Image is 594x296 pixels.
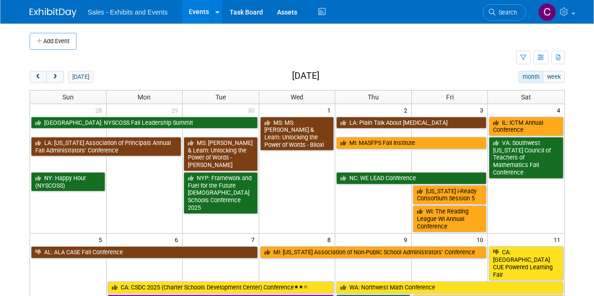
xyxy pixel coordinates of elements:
[138,93,151,101] span: Mon
[336,117,486,129] a: LA: Plain Talk About [MEDICAL_DATA]
[489,246,563,281] a: CA: [GEOGRAPHIC_DATA] CUE Powered Learning Fair
[170,104,182,116] span: 29
[326,104,335,116] span: 1
[260,117,334,151] a: MS: MS: [PERSON_NAME] & Learn: Unlocking the Power of Words - Biloxi
[94,104,106,116] span: 28
[326,234,335,245] span: 8
[174,234,182,245] span: 6
[98,234,106,245] span: 5
[62,93,74,101] span: Sun
[31,172,105,191] a: NY: Happy Hour (NYSCOSS)
[479,104,487,116] span: 3
[489,137,563,179] a: VA: Southwest [US_STATE] Council of Teachers of Mathematics Fall Conference
[250,234,259,245] span: 7
[68,71,93,83] button: [DATE]
[556,104,564,116] span: 4
[543,71,564,83] button: week
[403,234,411,245] span: 9
[30,8,77,17] img: ExhibitDay
[108,281,334,294] a: CA: CSDC 2025 (Charter Schools Development Center) Conference
[336,281,563,294] a: WA: Northwest Math Conference
[184,172,258,214] a: NYP: Framework and Fuel for the Future [DEMOGRAPHIC_DATA] Schools Conference 2025
[446,93,454,101] span: Fri
[476,234,487,245] span: 10
[46,71,64,83] button: next
[413,185,487,205] a: [US_STATE] i-Ready Consortium Session 5
[336,172,486,184] a: NC: WE LEAD Conference
[368,93,379,101] span: Thu
[553,234,564,245] span: 11
[31,117,258,129] a: [GEOGRAPHIC_DATA]: NYSCOSS Fall Leadership Summit
[184,137,258,171] a: MS: [PERSON_NAME] & Learn: Unlocking the Power of Words - [PERSON_NAME]
[31,246,258,258] a: AL: ALA CASE Fall Conference
[538,3,556,21] img: Christine Lurz
[291,93,303,101] span: Wed
[31,137,182,156] a: LA: [US_STATE] Association of Principals Annual Fall Administrators’ Conference
[403,104,411,116] span: 2
[30,71,47,83] button: prev
[292,71,319,81] h2: [DATE]
[216,93,226,101] span: Tue
[521,93,531,101] span: Sat
[413,205,487,232] a: WI: The Reading League WI Annual Conference
[247,104,259,116] span: 30
[483,4,526,21] a: Search
[88,8,168,16] span: Sales - Exhibits and Events
[518,71,543,83] button: month
[489,117,563,136] a: IL: ICTM Annual Conference
[260,246,487,258] a: MI: [US_STATE] Association of Non-Public School Administrators’ Conference
[30,33,77,50] button: Add Event
[495,9,517,16] span: Search
[336,137,486,149] a: MI: MASFPS Fall Institute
